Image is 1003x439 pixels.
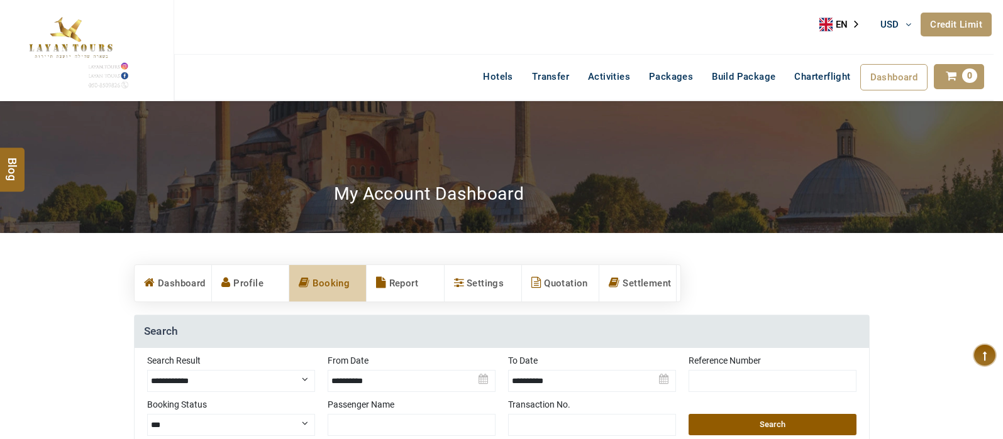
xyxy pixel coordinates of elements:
img: The Royal Line Holidays [9,6,131,90]
button: Search [689,414,856,435]
a: Packages [640,64,702,89]
a: Charterflight [785,64,860,89]
a: Credit Limit [921,13,992,36]
a: Booking [289,265,366,301]
span: Blog [4,157,21,168]
a: Quotation [522,265,599,301]
a: EN [819,15,867,34]
a: 0 [934,64,984,89]
label: Booking Status [147,398,315,411]
a: Report [367,265,443,301]
a: Build Package [702,64,785,89]
a: Transfer [523,64,579,89]
a: Profile [212,265,289,301]
label: Passenger Name [328,398,496,411]
h2: My Account Dashboard [334,183,524,205]
h4: Search [135,315,869,348]
a: Activities [579,64,640,89]
a: Settlement [599,265,676,301]
span: 0 [962,68,977,83]
aside: Language selected: English [819,15,867,34]
a: Settings [445,265,521,301]
label: Search Result [147,354,315,367]
a: Dashboard [135,265,211,301]
label: Reference Number [689,354,856,367]
span: Dashboard [870,72,918,83]
div: Language [819,15,867,34]
span: Charterflight [794,71,850,82]
label: Transaction No. [508,398,676,411]
span: USD [880,19,899,30]
a: Hotels [474,64,522,89]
